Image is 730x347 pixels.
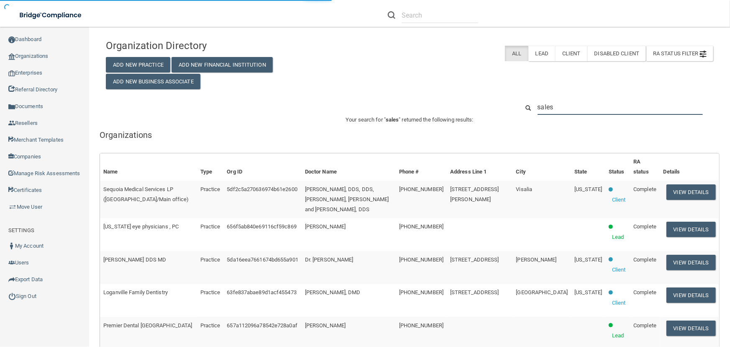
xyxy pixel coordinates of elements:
button: Add New Business Associate [106,74,200,89]
th: Details [660,153,719,181]
img: organization-icon.f8decf85.png [8,53,15,60]
span: [PHONE_NUMBER] [399,256,443,263]
span: [PHONE_NUMBER] [399,289,443,295]
label: Client [555,46,587,61]
span: [PERSON_NAME] [516,256,557,263]
img: ic_user_dark.df1a06c3.png [8,243,15,249]
span: Complete [633,256,656,263]
span: Complete [633,322,656,329]
span: Practice [200,256,220,263]
button: View Details [666,287,716,303]
span: [STREET_ADDRESS][PERSON_NAME] [450,186,499,202]
h5: Organizations [100,130,720,140]
span: Sequoia Medical Services LP ([GEOGRAPHIC_DATA]/Main office) [103,186,189,202]
img: ic-search.3b580494.png [388,11,395,19]
span: 656f5ab840e69116cf59c869 [227,223,296,230]
span: [STREET_ADDRESS] [450,289,499,295]
span: Complete [633,223,656,230]
th: Name [100,153,197,181]
span: Visalia [516,186,533,192]
span: [PERSON_NAME], DMD [305,289,361,295]
img: bridge_compliance_login_screen.278c3ca4.svg [13,7,90,24]
span: Dr. [PERSON_NAME] [305,256,353,263]
h4: Organization Directory [106,40,300,51]
th: Org ID [223,153,301,181]
input: Search [402,8,478,23]
img: icon-users.e205127d.png [8,259,15,266]
span: Complete [633,289,656,295]
span: Practice [200,322,220,329]
img: icon-documents.8dae5593.png [8,104,15,110]
label: Lead [528,46,555,61]
img: icon-export.b9366987.png [8,276,15,283]
span: 657a112096a78542e728a0af [227,322,297,329]
span: RA Status Filter [653,50,707,57]
p: Your search for " " returned the following results: [100,115,720,125]
button: View Details [666,184,716,200]
th: Doctor Name [302,153,396,181]
span: Practice [200,223,220,230]
img: ic_reseller.de258add.png [8,120,15,127]
th: RA status [630,153,660,181]
th: Address Line 1 [447,153,512,181]
span: [PHONE_NUMBER] [399,322,443,329]
p: Client [612,265,626,275]
span: [PHONE_NUMBER] [399,223,443,230]
img: icon-filter@2x.21656d0b.png [700,51,707,57]
p: Client [612,298,626,308]
p: Lead [612,331,624,341]
img: enterprise.0d942306.png [8,70,15,76]
th: Type [197,153,224,181]
button: View Details [666,255,716,270]
th: City [513,153,571,181]
img: briefcase.64adab9b.png [8,203,17,211]
span: [PERSON_NAME] DDS MD [103,256,166,263]
span: [GEOGRAPHIC_DATA] [516,289,568,295]
th: Phone # [396,153,447,181]
span: 5da16eea7661674bd655a901 [227,256,298,263]
th: Status [605,153,630,181]
button: View Details [666,222,716,237]
label: All [505,46,528,61]
span: [US_STATE] eye physicians , PC [103,223,179,230]
span: [US_STATE] [574,256,602,263]
span: [PERSON_NAME] [305,223,346,230]
button: View Details [666,321,716,336]
span: [US_STATE] [574,289,602,295]
img: ic_dashboard_dark.d01f4a41.png [8,36,15,43]
span: Loganville Family Dentistry [103,289,168,295]
label: SETTINGS [8,225,34,236]
span: [US_STATE] [574,186,602,192]
button: Add New Practice [106,57,170,73]
p: Lead [612,232,624,242]
span: [STREET_ADDRESS] [450,256,499,263]
span: [PHONE_NUMBER] [399,186,443,192]
span: Practice [200,289,220,295]
input: Search [538,99,703,115]
span: 63fe837abae89d1acf455473 [227,289,296,295]
span: Practice [200,186,220,192]
span: Complete [633,186,656,192]
label: Disabled Client [587,46,646,61]
span: [PERSON_NAME] [305,322,346,329]
button: Add New Financial Institution [172,57,273,73]
span: sales [386,117,399,123]
span: [PERSON_NAME], DDS, DDS, [PERSON_NAME], [PERSON_NAME] and [PERSON_NAME], DDS [305,186,389,212]
img: ic_power_dark.7ecde6b1.png [8,293,16,300]
p: Client [612,195,626,205]
span: 5df2c5a270636974b61e2600 [227,186,297,192]
span: Premier Dental [GEOGRAPHIC_DATA] [103,322,192,329]
th: State [571,153,605,181]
